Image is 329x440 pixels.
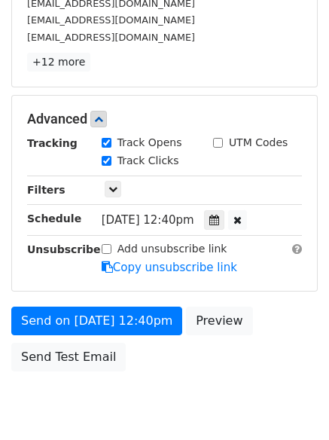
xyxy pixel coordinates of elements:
[117,241,227,257] label: Add unsubscribe link
[27,243,101,255] strong: Unsubscribe
[102,213,194,227] span: [DATE] 12:40pm
[27,137,78,149] strong: Tracking
[117,153,179,169] label: Track Clicks
[27,184,65,196] strong: Filters
[27,32,195,43] small: [EMAIL_ADDRESS][DOMAIN_NAME]
[27,212,81,225] strong: Schedule
[27,14,195,26] small: [EMAIL_ADDRESS][DOMAIN_NAME]
[11,307,182,335] a: Send on [DATE] 12:40pm
[11,343,126,371] a: Send Test Email
[102,261,237,274] a: Copy unsubscribe link
[27,53,90,72] a: +12 more
[117,135,182,151] label: Track Opens
[229,135,288,151] label: UTM Codes
[27,111,302,127] h5: Advanced
[254,368,329,440] iframe: Chat Widget
[186,307,252,335] a: Preview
